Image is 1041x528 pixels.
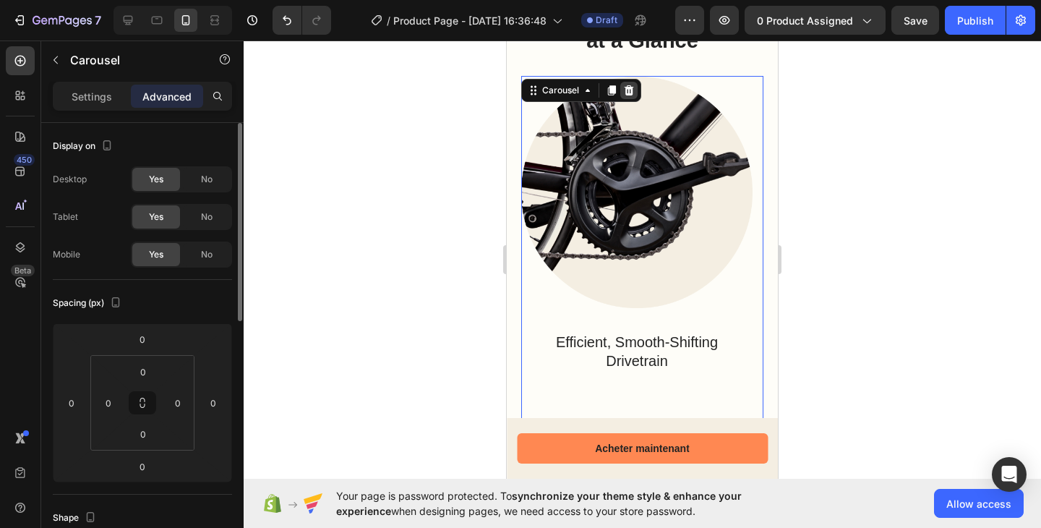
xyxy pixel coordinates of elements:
[6,6,108,35] button: 7
[14,154,35,166] div: 450
[142,89,192,104] p: Advanced
[201,173,213,186] span: No
[149,248,163,261] span: Yes
[202,392,224,414] input: 0
[201,248,213,261] span: No
[273,6,331,35] div: Undo/Redo
[53,137,116,156] div: Display on
[757,13,853,28] span: 0 product assigned
[129,423,158,445] input: 0px
[53,294,124,313] div: Spacing (px)
[129,361,158,383] input: 0px
[72,89,112,104] p: Settings
[945,6,1006,35] button: Publish
[336,488,798,519] span: Your page is password protected. To when designing pages, we need access to your store password.
[53,248,80,261] div: Mobile
[891,6,939,35] button: Save
[53,210,78,223] div: Tablet
[149,210,163,223] span: Yes
[128,456,157,477] input: 0
[95,12,101,29] p: 7
[61,392,82,414] input: 0
[167,392,189,414] input: 0px
[507,41,778,479] iframe: Design area
[957,13,993,28] div: Publish
[393,13,547,28] span: Product Page - [DATE] 16:36:48
[53,173,87,186] div: Desktop
[70,51,193,69] p: Carousel
[745,6,886,35] button: 0 product assigned
[992,457,1027,492] div: Open Intercom Messenger
[904,14,928,27] span: Save
[11,265,35,276] div: Beta
[98,392,119,414] input: 0px
[596,14,617,27] span: Draft
[128,328,157,350] input: 0
[946,496,1011,511] span: Allow access
[149,173,163,186] span: Yes
[336,490,742,517] span: synchronize your theme style & enhance your experience
[387,13,390,28] span: /
[201,210,213,223] span: No
[934,489,1024,518] button: Allow access
[53,508,99,528] div: Shape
